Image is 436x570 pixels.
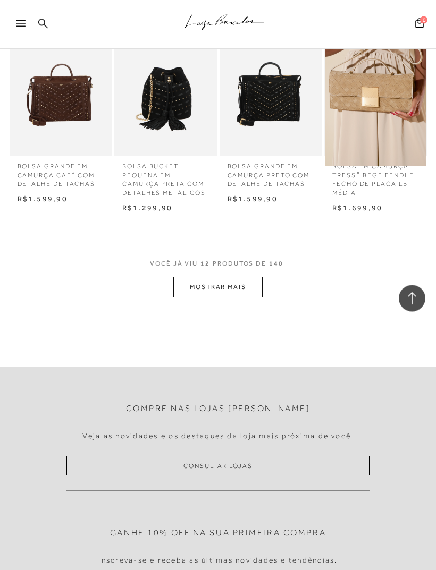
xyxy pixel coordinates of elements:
[10,156,112,189] a: BOLSA GRANDE EM CAMURÇA CAFÉ COM DETALHE DE TACHAS
[66,456,370,476] a: Consultar Lojas
[325,16,426,166] img: BOLSA EM CAMURÇA TRESSÊ BEGE FENDI E FECHO DE PLACA LB MÉDIA
[325,16,426,166] a: BOLSA EM CAMURÇA TRESSÊ BEGE FENDI E FECHO DE PLACA LB MÉDIA BOLSA EM CAMURÇA TRESSÊ BEGE FENDI E...
[115,16,216,166] img: BOLSA BUCKET PEQUENA EM CAMURÇA PRETA COM DETALHES METÁLICOS
[98,556,337,565] h4: Inscreva-se e receba as últimas novidades e tendências.
[150,260,286,268] span: VOCÊ JÁ VIU PRODUTOS DE
[332,204,382,212] span: R$1.699,90
[126,404,311,414] h2: Compre nas lojas [PERSON_NAME]
[122,204,172,212] span: R$1.299,90
[114,156,217,198] a: BOLSA BUCKET PEQUENA EM CAMURÇA PRETA COM DETALHES METÁLICOS
[11,16,111,166] a: BOLSA GRANDE EM CAMURÇA CAFÉ COM DETALHE DE TACHAS BOLSA GRANDE EM CAMURÇA CAFÉ COM DETALHE DE TA...
[110,529,326,539] h2: Ganhe 10% off na sua primeira compra
[420,16,427,24] span: 0
[200,260,210,268] span: 12
[220,156,322,189] a: BOLSA GRANDE EM CAMURÇA PRETO COM DETALHE DE TACHAS
[173,277,263,298] button: MOSTRAR MAIS
[324,156,427,198] a: BOLSA EM CAMURÇA TRESSÊ BEGE FENDI E FECHO DE PLACA LB MÉDIA
[18,195,68,203] span: R$1.599,90
[82,432,354,441] h4: Veja as novidades e os destaques da loja mais próxima de você.
[269,260,283,268] span: 140
[228,195,278,203] span: R$1.599,90
[221,16,321,166] img: BOLSA GRANDE EM CAMURÇA PRETO COM DETALHE DE TACHAS
[115,16,216,166] a: BOLSA BUCKET PEQUENA EM CAMURÇA PRETA COM DETALHES METÁLICOS BOLSA BUCKET PEQUENA EM CAMURÇA PRET...
[221,16,321,166] a: BOLSA GRANDE EM CAMURÇA PRETO COM DETALHE DE TACHAS BOLSA GRANDE EM CAMURÇA PRETO COM DETALHE DE ...
[11,16,111,166] img: BOLSA GRANDE EM CAMURÇA CAFÉ COM DETALHE DE TACHAS
[412,18,427,32] button: 0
